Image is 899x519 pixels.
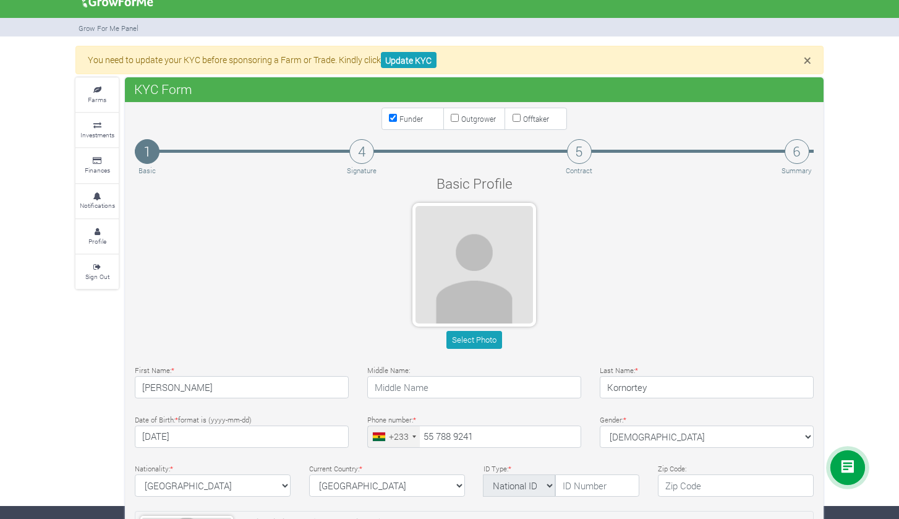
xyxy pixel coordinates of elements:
[446,331,501,349] button: Select Photo
[523,114,549,124] small: Offtaker
[367,415,416,426] label: Phone number:
[804,51,811,69] span: ×
[555,474,639,497] input: ID Number
[135,464,173,474] label: Nationality:
[347,166,377,176] p: Signature
[389,430,409,443] div: +233
[600,366,638,376] label: Last Name:
[75,148,119,182] a: Finances
[367,426,581,448] input: Phone Number
[484,464,511,474] label: ID Type:
[367,376,581,398] input: Middle Name
[88,95,106,104] small: Farms
[135,139,160,176] a: 1 Basic
[600,376,814,398] input: Last Name
[135,415,252,426] label: Date of Birth: format is (yyyy-mm-dd)
[658,474,814,497] input: Zip Code
[75,220,119,254] a: Profile
[80,201,115,210] small: Notifications
[80,131,114,139] small: Investments
[567,139,592,164] h4: 5
[461,114,496,124] small: Outgrower
[135,376,349,398] input: First Name
[137,166,158,176] p: Basic
[88,237,106,246] small: Profile
[782,166,812,176] p: Summary
[804,53,811,67] button: Close
[389,114,397,122] input: Funder
[135,366,174,376] label: First Name:
[75,184,119,218] a: Notifications
[85,166,110,174] small: Finances
[367,366,410,376] label: Middle Name:
[79,24,138,33] small: Grow For Me Panel
[131,77,195,101] span: KYC Form
[75,113,119,147] a: Investments
[451,114,459,122] input: Outgrower
[135,426,349,448] input: Type Date of Birth (YYYY-MM-DD)
[368,426,420,447] div: Ghana (Gaana): +233
[600,415,626,426] label: Gender:
[399,114,423,124] small: Funder
[85,272,109,281] small: Sign Out
[88,53,811,66] p: You need to update your KYC before sponsoring a Farm or Trade. Kindly click
[135,139,160,164] h4: 1
[349,139,374,164] h4: 4
[309,464,362,474] label: Current Country:
[75,255,119,289] a: Sign Out
[513,114,521,122] input: Offtaker
[658,464,686,474] label: Zip Code:
[75,78,119,112] a: Farms
[291,175,658,192] h4: Basic Profile
[566,166,592,176] p: Contract
[381,52,437,69] a: Update KYC
[785,139,809,164] h4: 6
